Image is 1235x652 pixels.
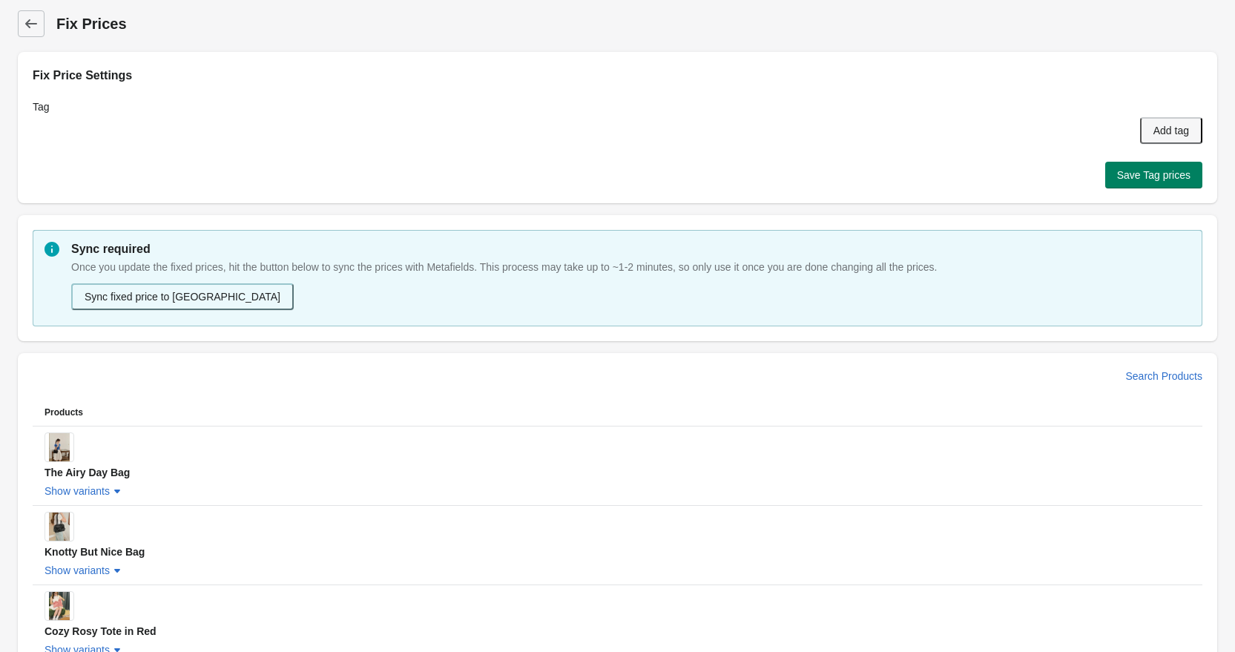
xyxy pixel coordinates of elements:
[49,433,70,461] img: The Airy Day Bag
[39,478,131,504] button: Show variants
[33,99,50,114] label: Tag
[56,13,1217,34] h1: Fix Prices
[45,625,157,637] span: Cozy Rosy Tote in Red
[71,283,294,310] button: Sync fixed price to [GEOGRAPHIC_DATA]
[45,485,110,497] span: Show variants
[18,10,45,37] a: Dashboard
[1117,169,1190,181] span: Save Tag prices
[1120,363,1209,389] button: Search Products
[1126,370,1203,382] span: Search Products
[49,592,70,620] img: Cozy Rosy Tote in Red
[45,407,83,418] span: Products
[45,546,145,558] span: Knotty But Nice Bag
[39,557,131,584] button: Show variants
[71,240,1190,258] p: Sync required
[1140,117,1202,144] button: Add tag
[71,261,937,273] span: Once you update the fixed prices, hit the button below to sync the prices with Metafields. This p...
[45,467,130,478] span: The Airy Day Bag
[45,564,110,576] span: Show variants
[1105,162,1202,188] button: Save Tag prices
[33,67,1202,85] h2: Fix Price Settings
[49,513,70,541] img: Knotty But Nice Bag
[1153,125,1189,136] span: Add tag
